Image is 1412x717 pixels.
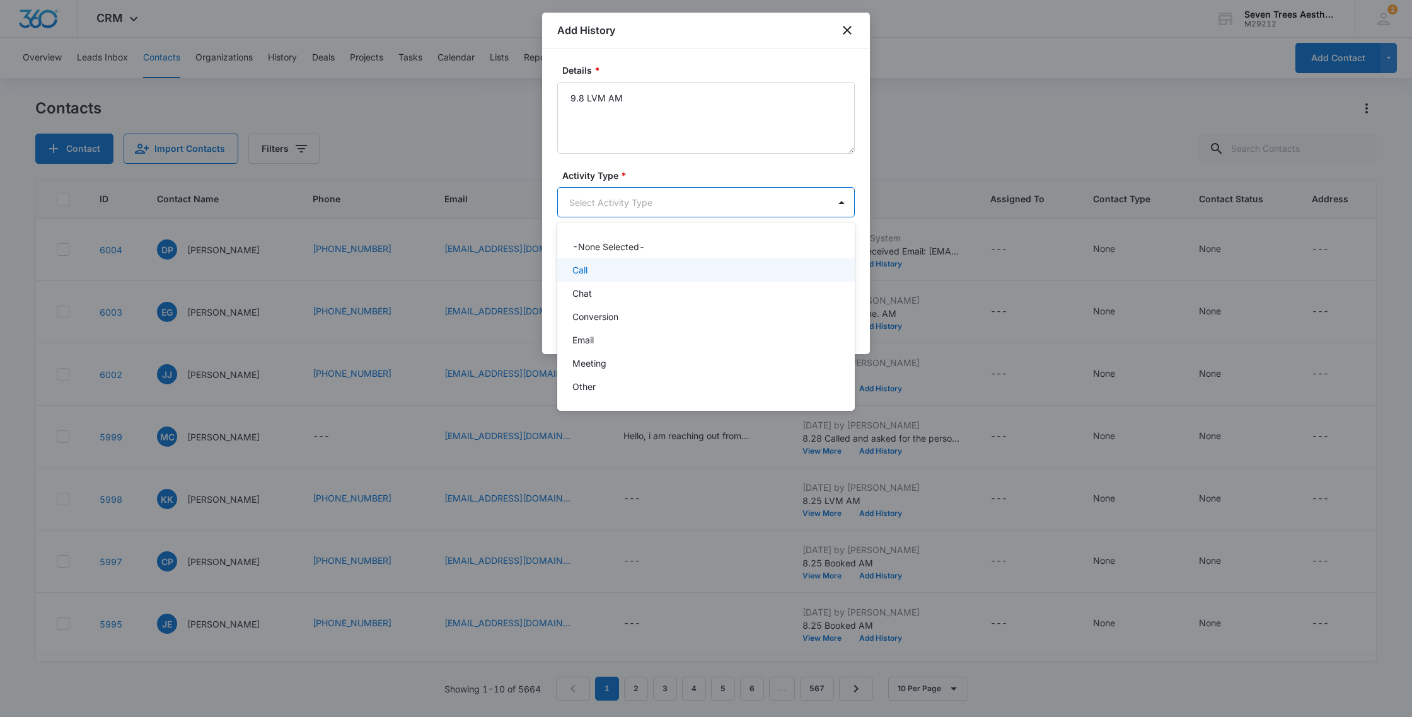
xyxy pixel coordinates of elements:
[572,240,645,253] p: -None Selected-
[572,380,596,393] p: Other
[572,333,594,347] p: Email
[572,357,606,370] p: Meeting
[572,310,618,323] p: Conversion
[572,287,592,300] p: Chat
[572,263,587,277] p: Call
